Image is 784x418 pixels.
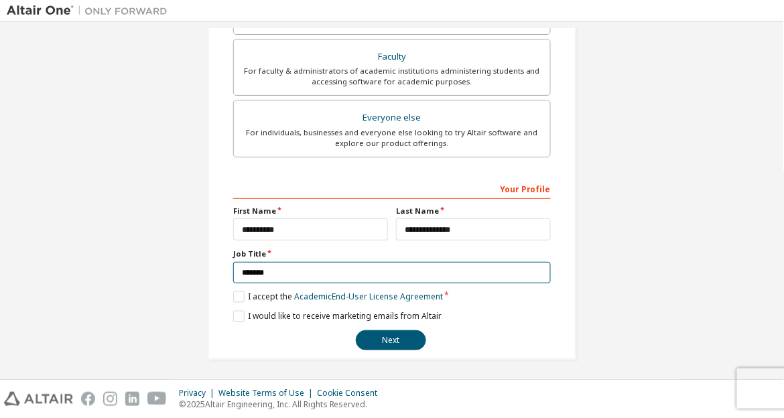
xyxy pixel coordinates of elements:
div: Privacy [179,388,218,399]
a: Academic End-User License Agreement [294,291,443,303]
img: Altair One [7,4,174,17]
p: © 2025 Altair Engineering, Inc. All Rights Reserved. [179,399,386,410]
button: Next [356,330,426,350]
div: Everyone else [242,109,542,127]
label: Last Name [396,206,551,216]
label: Job Title [233,249,551,259]
label: I accept the [233,291,443,303]
div: For individuals, businesses and everyone else looking to try Altair software and explore our prod... [242,127,542,149]
div: Faculty [242,48,542,66]
img: youtube.svg [147,392,167,406]
img: linkedin.svg [125,392,139,406]
div: For faculty & administrators of academic institutions administering students and accessing softwa... [242,66,542,87]
img: instagram.svg [103,392,117,406]
label: I would like to receive marketing emails from Altair [233,311,442,322]
img: facebook.svg [81,392,95,406]
label: First Name [233,206,388,216]
div: Website Terms of Use [218,388,317,399]
img: altair_logo.svg [4,392,73,406]
div: Cookie Consent [317,388,386,399]
div: Your Profile [233,178,551,199]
